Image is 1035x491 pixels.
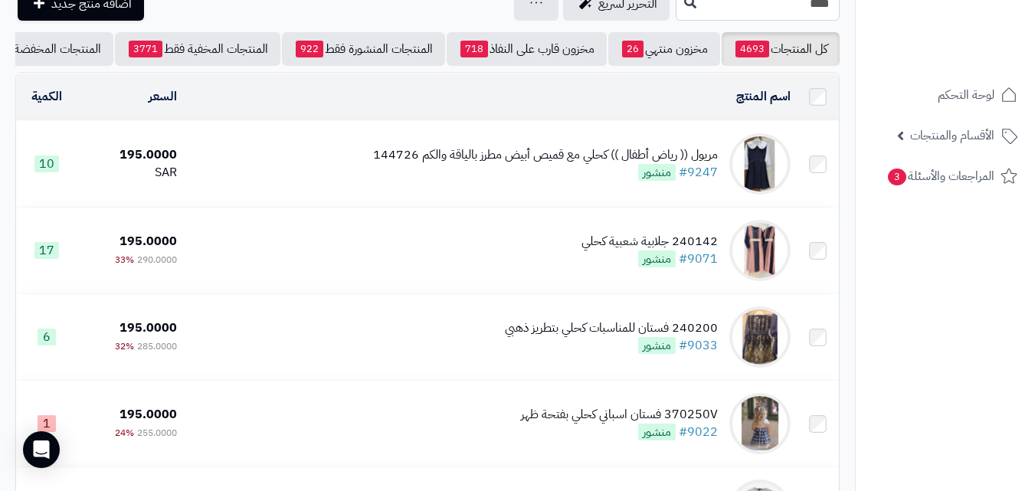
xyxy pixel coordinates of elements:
a: مخزون منتهي26 [608,32,720,66]
span: 3 [887,168,907,186]
span: 718 [460,41,488,57]
span: 26 [622,41,644,57]
a: المنتجات المخفية فقط3771 [115,32,280,66]
span: منشور [638,250,676,267]
div: 240142 جلابية شعبية كحلي [581,233,718,250]
span: 6 [38,329,56,345]
a: مخزون قارب على النفاذ718 [447,32,607,66]
span: 290.0000 [137,253,177,267]
span: 10 [34,155,59,172]
a: السعر [149,87,177,106]
span: 922 [296,41,323,57]
span: 32% [115,339,134,353]
span: 24% [115,426,134,440]
img: مريول (( رياض أطفال )) كحلي مع قميص أبيض مطرز بالياقة والكم 144726 [729,133,791,195]
span: الأقسام والمنتجات [910,125,994,146]
img: 240142 جلابية شعبية كحلي [729,220,791,281]
span: منشور [638,164,676,181]
div: Open Intercom Messenger [23,431,60,468]
div: SAR [84,164,177,182]
span: 1 [38,415,56,432]
span: منشور [638,424,676,440]
a: المراجعات والأسئلة3 [865,158,1026,195]
a: #9071 [679,250,718,268]
span: 195.0000 [120,232,177,250]
a: المنتجات المنشورة فقط922 [282,32,445,66]
img: logo-2.png [931,18,1020,51]
img: 240200 فستان للمناسبات كحلي بتطريز ذهبي [729,306,791,368]
span: 195.0000 [120,405,177,424]
a: لوحة التحكم [865,77,1026,113]
span: 3771 [129,41,162,57]
a: اسم المنتج [736,87,791,106]
span: المراجعات والأسئلة [886,165,994,187]
a: #9022 [679,423,718,441]
div: 240200 فستان للمناسبات كحلي بتطريز ذهبي [505,319,718,337]
a: كل المنتجات4693 [722,32,840,66]
span: 17 [34,242,59,259]
div: 195.0000 [84,146,177,164]
div: مريول (( رياض أطفال )) كحلي مع قميص أبيض مطرز بالياقة والكم 144726 [373,146,718,164]
span: 4693 [735,41,769,57]
img: 370250V فستان اسباني كحلي بفتحة ظهر [729,393,791,454]
a: #9033 [679,336,718,355]
div: 370250V فستان اسباني كحلي بفتحة ظهر [521,406,718,424]
span: 285.0000 [137,339,177,353]
span: منشور [638,337,676,354]
span: 195.0000 [120,319,177,337]
span: 255.0000 [137,426,177,440]
a: #9247 [679,163,718,182]
span: لوحة التحكم [938,84,994,106]
span: 33% [115,253,134,267]
a: الكمية [31,87,62,106]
